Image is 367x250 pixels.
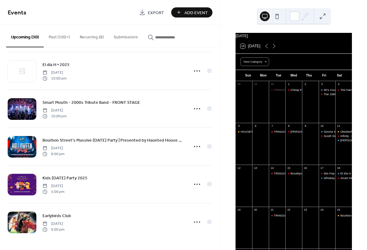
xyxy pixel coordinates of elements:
button: 18[DATE] [238,42,263,50]
div: Sat [332,70,347,81]
button: Add Event [171,7,212,18]
div: 7 [270,124,274,128]
div: The 1985 - FRONT STAGE [319,92,335,96]
a: Smart Mouth - 2000s Tribute Band - FRONT STAGE [42,99,140,106]
div: 14 [270,166,274,170]
div: 3 [320,83,324,86]
div: Infinity - FRONT STAGE [335,134,352,138]
a: El día H • 2025 [42,61,70,68]
a: Earlybirds Club [42,212,71,219]
div: Bourbon Street's Massive Halloween Party | Presented by Haunted House Chicago & Midnight Terror [335,213,352,217]
button: Recurring (8) [75,25,109,47]
span: Events [8,7,26,19]
div: Oktoberfest Celebration with The Bratwurst Brothers - BEER GARDEN [335,130,352,134]
div: Tue [271,70,286,81]
div: Mon [256,70,271,81]
span: [DATE] [42,70,67,76]
span: Export [148,10,164,16]
div: Wed [286,70,301,81]
div: 12 [237,166,241,170]
div: Smart Mouth - 2000s Tribute Band - FRONT STAGE [335,176,352,180]
button: Submissions [109,25,143,47]
div: South Side Hooligans - FRONT STAGE [319,134,335,138]
div: 4 [337,83,341,86]
button: Upcoming (30) [6,25,44,47]
div: Petty Kings (Tom Petty Tribute) - FRONT STAGE [285,130,302,134]
div: 90s Pop Nation - FRONT STAGE [319,171,335,175]
span: 10:00 pm [42,76,67,81]
span: Add Event [184,10,208,16]
div: 9 [304,124,307,128]
div: 90s Pop Nation - FRONT STAGE [324,171,367,175]
div: 1 [287,83,291,86]
span: [DATE] [42,108,67,113]
div: Fri [317,70,332,81]
div: 16 [304,166,307,170]
a: Bourbon Street's Massive [DATE] Party | Presented by Haunted House Chicago & Midnight Terror [42,137,185,144]
div: 28 [237,83,241,86]
div: 19 [237,208,241,212]
button: Past (100+) [44,25,75,47]
div: Brooklyn Charmers (Steely Dan Tribute) - FRONT STAGE [285,171,302,175]
div: HOUSETOBER FEST - Daytime Music Festival [236,130,252,134]
div: The Hair Band Night - FRONT STAGE [335,88,352,92]
div: TRINGO [Trivia & Bingo] [274,130,306,134]
div: Cheap Foreign Cars (Cheap Trick, The Cars & Foreigner) - FRONT STAGE [285,88,302,92]
span: [DATE] [42,183,64,189]
div: TRINGO [Trivia & Bingo] [269,88,285,92]
span: Smart Mouth - 2000s Tribute Band - FRONT STAGE [42,100,140,106]
div: 10 [320,124,324,128]
span: 6:00 pm [42,227,64,232]
div: TRINGO [Trivia & Bingo] [274,88,306,92]
div: 2 [304,83,307,86]
div: TRINGO [Trivia & Bingo] [274,171,306,175]
div: 6 [254,124,257,128]
span: 5:00 pm [42,189,64,194]
div: 11 [337,124,341,128]
div: HOUSETOBER FEST - Daytime Music Festival [241,130,303,134]
div: TRINGO [Trivia & Bingo] [269,130,285,134]
span: 10:00 pm [42,113,67,119]
div: 23 [304,208,307,212]
div: 29 [254,83,257,86]
div: 17 [320,166,324,170]
div: Thu [301,70,317,81]
div: 13 [254,166,257,170]
div: 15 [287,166,291,170]
a: Export [135,7,169,18]
div: TRINGO [Trivia & Bingo] [274,213,306,217]
div: El día H • 2025 [340,171,360,175]
span: El día H • 2025 [42,62,70,68]
div: 21 [270,208,274,212]
span: [DATE] [42,146,64,151]
div: The 1985 - FRONT STAGE [324,92,359,96]
div: El día H • 2025 [335,171,352,175]
div: 25 [337,208,341,212]
span: [DATE] [42,221,64,227]
div: 22 [287,208,291,212]
div: Sarah's Place: A Zach Bryan & Noah Kahan Tribute - PERFORMANCE HALL [335,138,352,142]
div: Whiskey Friends “The Morgan Wallen Experience“ - PERFORMANCE HALL [319,176,335,180]
a: Kids [DATE] Party 2025 [42,174,87,182]
div: TRINGO [Trivia & Bingo] [269,213,285,217]
div: 24 [320,208,324,212]
div: 90's Country Night w/ South City Revival - PERFORMANCE HALL [319,88,335,92]
div: TRINGO [Trivia & Bingo] [269,171,285,175]
div: 5 [237,124,241,128]
span: 8:00 pm [42,151,64,157]
div: 8 [287,124,291,128]
div: Sun [240,70,256,81]
div: Gimme More: The Britney Experience - PERFORMANCE HALL [319,130,335,134]
div: 30 [270,83,274,86]
div: 20 [254,208,257,212]
div: [DATE] [236,33,352,39]
div: 18 [337,166,341,170]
